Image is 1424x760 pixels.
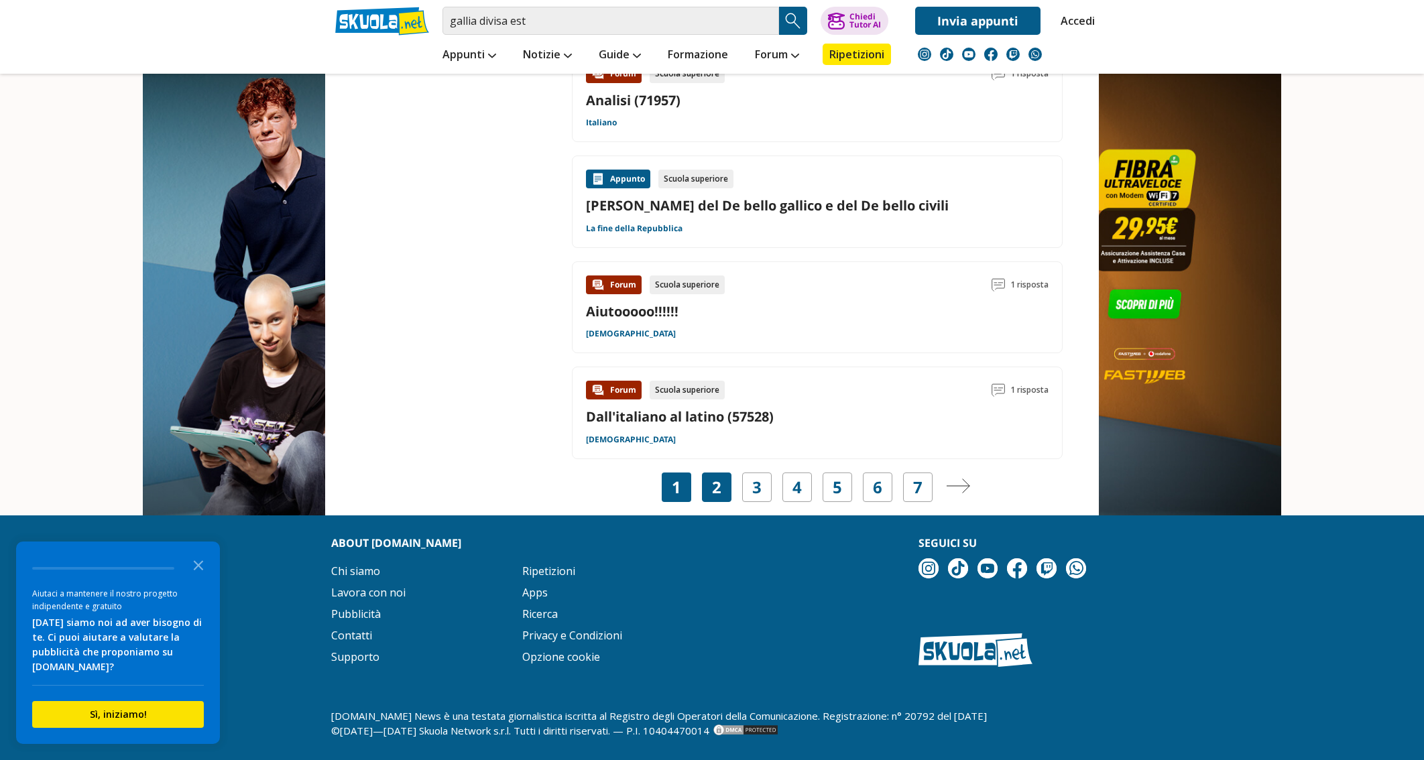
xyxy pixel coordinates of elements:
[591,172,605,186] img: Appunti contenuto
[783,11,803,31] img: Cerca appunti, riassunti o versioni
[331,628,372,643] a: Contatti
[873,478,882,497] a: 6
[918,48,931,61] img: instagram
[948,558,968,578] img: tiktok
[792,478,802,497] a: 4
[849,13,881,29] div: Chiedi Tutor AI
[1028,48,1042,61] img: WhatsApp
[752,478,762,497] a: 3
[522,649,600,664] a: Opzione cookie
[331,585,406,600] a: Lavora con noi
[984,48,998,61] img: facebook
[331,535,461,550] strong: About [DOMAIN_NAME]
[1061,7,1089,35] a: Accedi
[650,275,725,294] div: Scuola superiore
[1010,381,1049,399] span: 1 risposta
[32,587,204,613] div: Aiutaci a mantenere il nostro progetto indipendente e gratuito
[918,558,939,578] img: instagram
[977,558,998,578] img: youtube
[962,48,975,61] img: youtube
[1066,558,1086,578] img: WhatsApp
[918,535,977,550] strong: Seguici su
[1036,558,1057,578] img: twitch
[586,275,642,294] div: Forum
[331,564,380,578] a: Chi siamo
[779,7,807,35] button: Search Button
[946,478,970,497] a: Pagina successiva
[331,708,1093,738] p: [DOMAIN_NAME] News è una testata giornalistica iscritta al Registro degli Operatori della Comunic...
[591,278,605,292] img: Forum contenuto
[992,383,1005,397] img: Commenti lettura
[522,585,548,600] a: Apps
[752,44,803,68] a: Forum
[1007,558,1027,578] img: facebook
[442,7,779,35] input: Cerca appunti, riassunti o versioni
[586,170,650,188] div: Appunto
[16,542,220,744] div: Survey
[650,381,725,399] div: Scuola superiore
[712,723,779,737] img: DMCA.com Protection Status
[32,615,204,674] div: [DATE] siamo noi ad aver bisogno di te. Ci puoi aiutare a valutare la pubblicità che proponiamo s...
[913,478,923,497] a: 7
[32,701,204,728] button: Sì, iniziamo!
[658,170,733,188] div: Scuola superiore
[331,607,381,621] a: Pubblicità
[439,44,499,68] a: Appunti
[1006,48,1020,61] img: twitch
[946,479,970,493] img: Pagina successiva
[522,628,622,643] a: Privacy e Condizioni
[712,478,721,497] a: 2
[940,48,953,61] img: tiktok
[586,328,676,339] a: [DEMOGRAPHIC_DATA]
[664,44,731,68] a: Formazione
[522,607,558,621] a: Ricerca
[586,381,642,399] div: Forum
[586,223,683,234] a: La fine della Repubblica
[992,278,1005,292] img: Commenti lettura
[586,196,1049,214] a: [PERSON_NAME] del De bello gallico e del De bello civili
[595,44,644,68] a: Guide
[833,478,842,497] a: 5
[586,117,617,128] a: Italiano
[591,383,605,397] img: Forum contenuto
[586,91,680,109] a: Analisi (71957)
[821,7,888,35] button: ChiediTutor AI
[572,472,1063,502] nav: Navigazione pagine
[915,7,1041,35] a: Invia appunti
[185,551,212,578] button: Close the survey
[586,434,676,445] a: [DEMOGRAPHIC_DATA]
[586,407,774,426] a: Dall'italiano al latino (57528)
[672,478,681,497] span: 1
[522,564,575,578] a: Ripetizioni
[331,649,379,664] a: Supporto
[520,44,575,68] a: Notizie
[586,302,678,320] a: Aiutooooo!!!!!!
[823,44,891,65] a: Ripetizioni
[918,633,1032,667] img: Skuola.net
[1010,275,1049,294] span: 1 risposta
